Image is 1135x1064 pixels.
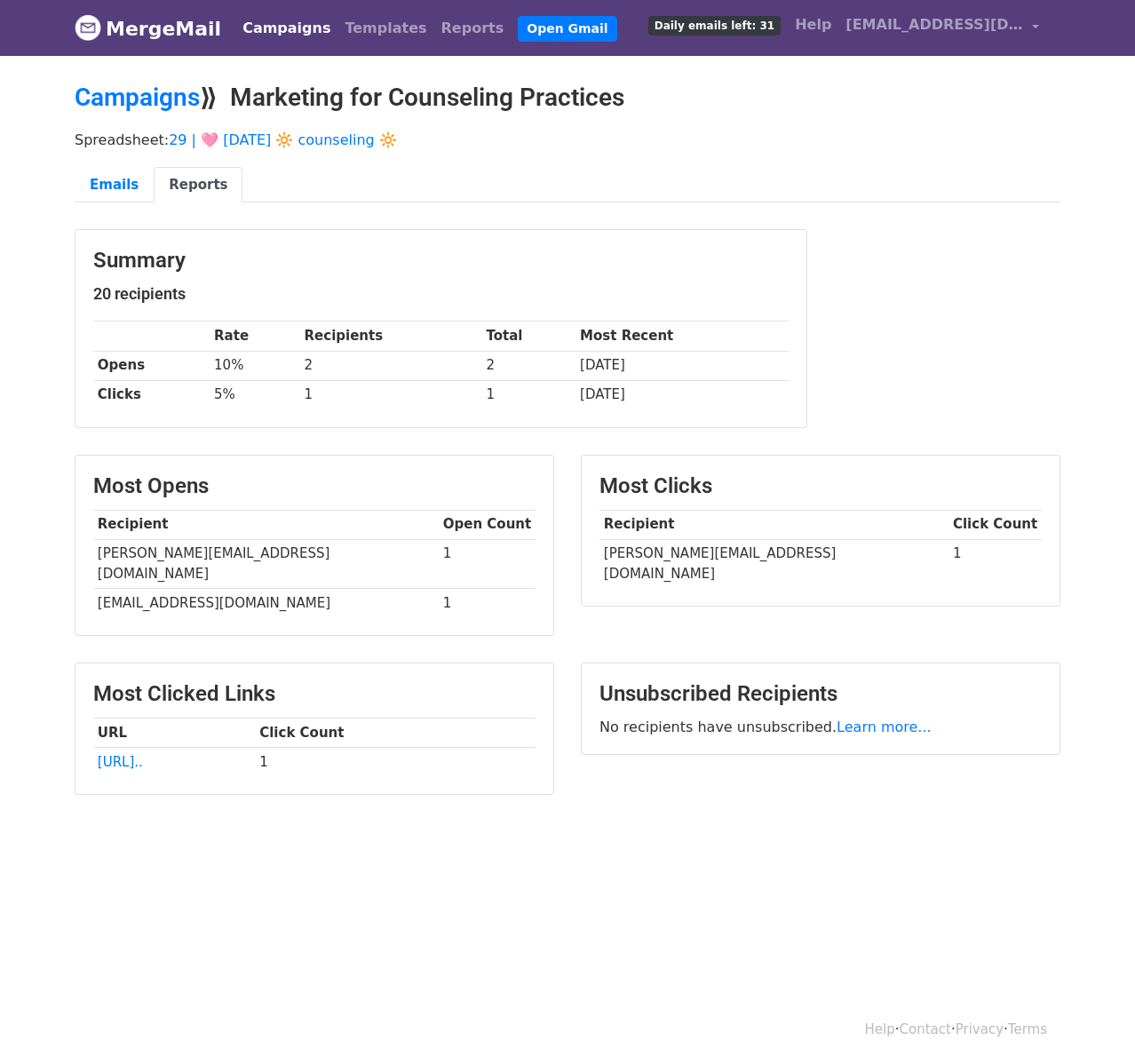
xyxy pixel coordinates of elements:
[75,83,1060,113] h2: ⟫ Marketing for Counseling Practices
[210,322,300,351] th: Rate
[93,539,439,589] td: [PERSON_NAME][EMAIL_ADDRESS][DOMAIN_NAME]
[210,380,300,409] td: 5%
[93,351,210,380] th: Opens
[900,1021,951,1037] a: Contact
[641,7,788,43] a: Daily emails left: 31
[75,10,221,47] a: MergeMail
[93,510,439,539] th: Recipient
[75,167,154,203] a: Emails
[865,1021,895,1037] a: Help
[599,539,948,588] td: [PERSON_NAME][EMAIL_ADDRESS][DOMAIN_NAME]
[599,473,1042,499] h3: Most Clicks
[956,1021,1004,1037] a: Privacy
[93,284,789,304] h5: 20 recipients
[210,351,300,380] td: 10%
[948,539,1042,588] td: 1
[93,473,536,499] h3: Most Opens
[648,16,781,36] span: Daily emails left: 31
[482,322,576,351] th: Total
[1008,1021,1047,1037] a: Terms
[235,11,337,46] a: Campaigns
[1046,979,1135,1064] iframe: Chat Widget
[948,510,1042,539] th: Click Count
[518,16,616,42] a: Open Gmail
[300,351,482,380] td: 2
[255,719,536,748] th: Click Count
[837,719,932,735] a: Learn more...
[98,754,143,770] a: [URL]..
[255,748,536,777] td: 1
[439,539,536,589] td: 1
[599,681,1042,707] h3: Unsubscribed Recipients
[788,7,838,43] a: Help
[93,681,536,707] h3: Most Clicked Links
[75,83,200,112] a: Campaigns
[434,11,512,46] a: Reports
[599,510,948,539] th: Recipient
[482,380,576,409] td: 1
[93,589,439,618] td: [EMAIL_ADDRESS][DOMAIN_NAME]
[93,248,789,274] h3: Summary
[337,11,433,46] a: Templates
[300,380,482,409] td: 1
[838,7,1046,49] a: [EMAIL_ADDRESS][DOMAIN_NAME]
[300,322,482,351] th: Recipients
[575,322,789,351] th: Most Recent
[75,131,1060,149] p: Spreadsheet:
[599,718,1042,736] p: No recipients have unsubscribed.
[439,510,536,539] th: Open Count
[93,380,210,409] th: Clicks
[169,131,397,148] a: 29 | 🩷 [DATE] 🔆 counseling 🔆
[75,14,101,41] img: MergeMail logo
[154,167,242,203] a: Reports
[93,719,255,748] th: URL
[845,14,1023,36] span: [EMAIL_ADDRESS][DOMAIN_NAME]
[575,380,789,409] td: [DATE]
[575,351,789,380] td: [DATE]
[482,351,576,380] td: 2
[439,589,536,618] td: 1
